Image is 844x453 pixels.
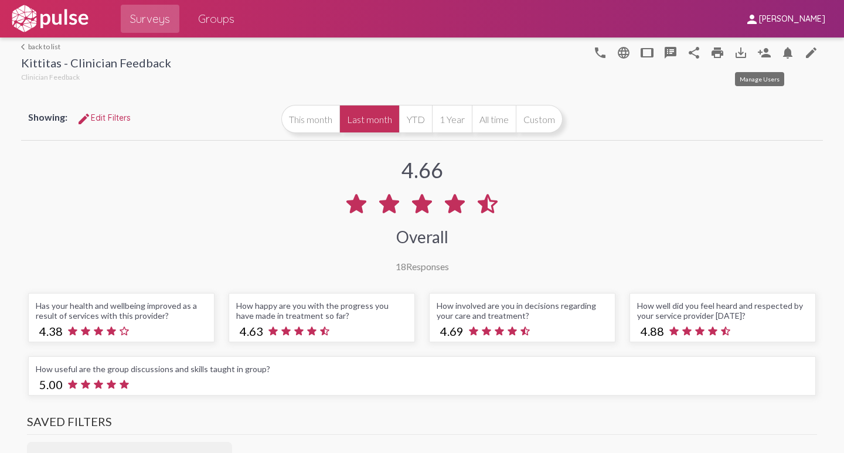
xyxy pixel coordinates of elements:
button: language [612,40,635,64]
a: print [706,40,729,64]
mat-icon: person [745,12,759,26]
a: Groups [189,5,244,33]
div: Has your health and wellbeing improved as a result of services with this provider? [36,301,207,321]
mat-icon: tablet [640,46,654,60]
button: Edit FiltersEdit Filters [67,107,140,128]
div: 4.66 [401,157,443,183]
span: 18 [396,261,406,272]
h3: Saved Filters [27,414,817,435]
span: Showing: [28,111,67,122]
mat-icon: arrow_back_ios [21,43,28,50]
a: back to list [21,42,171,51]
mat-icon: print [710,46,724,60]
a: Surveys [121,5,179,33]
div: How well did you feel heard and respected by your service provider [DATE]? [637,301,808,321]
button: Last month [339,105,399,133]
span: [PERSON_NAME] [759,14,825,25]
button: All time [472,105,516,133]
button: This month [281,105,339,133]
div: Overall [396,227,448,247]
span: 4.38 [39,324,63,338]
button: Bell [776,40,799,64]
button: YTD [399,105,432,133]
mat-icon: Edit Filters [77,112,91,126]
button: Share [682,40,706,64]
span: 4.63 [240,324,263,338]
button: Download [729,40,753,64]
mat-icon: Bell [781,46,795,60]
div: Responses [396,261,449,272]
div: How involved are you in decisions regarding your care and treatment? [437,301,608,321]
span: Surveys [130,8,170,29]
div: Kittitas - Clinician Feedback [21,56,171,73]
div: How useful are the group discussions and skills taught in group? [36,364,808,374]
mat-icon: language [804,46,818,60]
mat-icon: language [593,46,607,60]
mat-icon: speaker_notes [663,46,678,60]
div: How happy are you with the progress you have made in treatment so far? [236,301,407,321]
button: speaker_notes [659,40,682,64]
span: Clinician Feedback [21,73,80,81]
button: [PERSON_NAME] [736,8,835,29]
a: language [799,40,823,64]
button: Person [753,40,776,64]
mat-icon: language [617,46,631,60]
mat-icon: Share [687,46,701,60]
button: tablet [635,40,659,64]
button: language [588,40,612,64]
button: Custom [516,105,563,133]
mat-icon: Person [757,46,771,60]
img: white-logo.svg [9,4,90,33]
button: 1 Year [432,105,472,133]
span: 4.88 [641,324,664,338]
span: 5.00 [39,377,63,391]
mat-icon: Download [734,46,748,60]
span: Groups [198,8,234,29]
span: 4.69 [440,324,464,338]
span: Edit Filters [77,113,131,123]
